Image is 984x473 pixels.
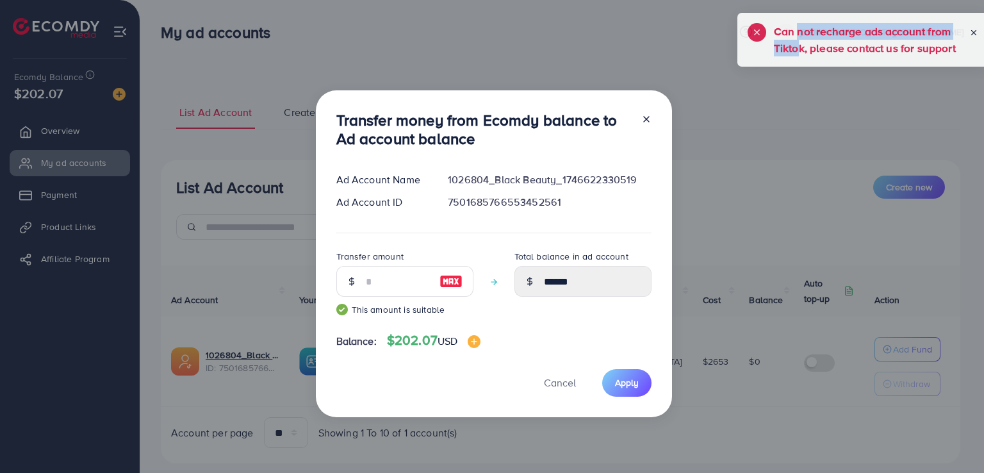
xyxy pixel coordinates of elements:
h3: Transfer money from Ecomdy balance to Ad account balance [336,111,631,148]
h5: Can not recharge ads account from Tiktok, please contact us for support [774,23,969,56]
h4: $202.07 [387,333,481,349]
label: Transfer amount [336,250,404,263]
div: Ad Account ID [326,195,438,210]
iframe: Chat [930,415,974,463]
div: Ad Account Name [326,172,438,187]
img: guide [336,304,348,315]
span: Apply [615,376,639,389]
button: Apply [602,369,652,397]
div: 7501685766553452561 [438,195,661,210]
span: Cancel [544,376,576,390]
span: Balance: [336,334,377,349]
button: Cancel [528,369,592,397]
img: image [468,335,480,348]
span: USD [438,334,457,348]
small: This amount is suitable [336,303,473,316]
label: Total balance in ad account [514,250,628,263]
img: image [439,274,463,289]
div: 1026804_Black Beauty_1746622330519 [438,172,661,187]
